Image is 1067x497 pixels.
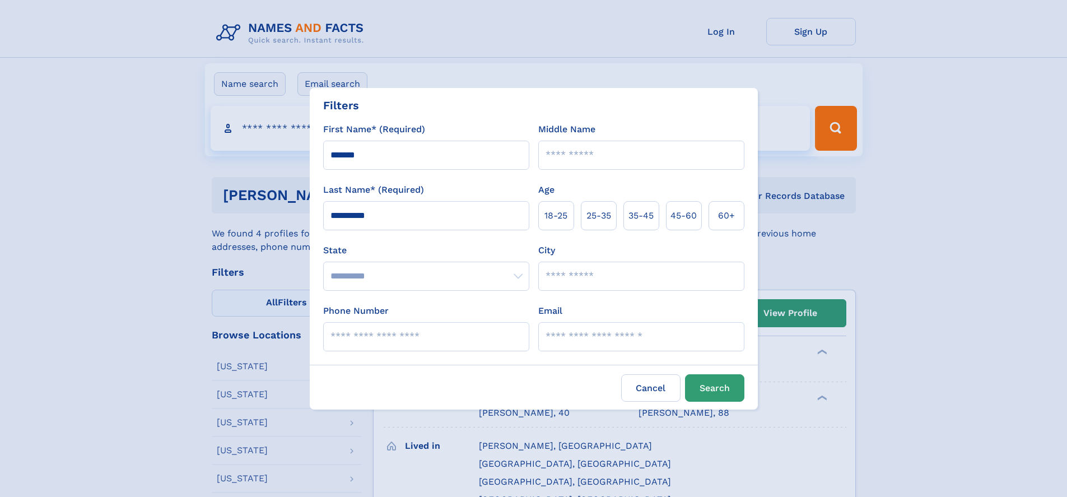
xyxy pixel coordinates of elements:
[621,374,681,402] label: Cancel
[323,97,359,114] div: Filters
[323,123,425,136] label: First Name* (Required)
[685,374,744,402] button: Search
[323,244,529,257] label: State
[323,304,389,318] label: Phone Number
[323,183,424,197] label: Last Name* (Required)
[538,123,595,136] label: Middle Name
[586,209,611,222] span: 25‑35
[538,244,555,257] label: City
[628,209,654,222] span: 35‑45
[670,209,697,222] span: 45‑60
[538,304,562,318] label: Email
[544,209,567,222] span: 18‑25
[718,209,735,222] span: 60+
[538,183,555,197] label: Age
